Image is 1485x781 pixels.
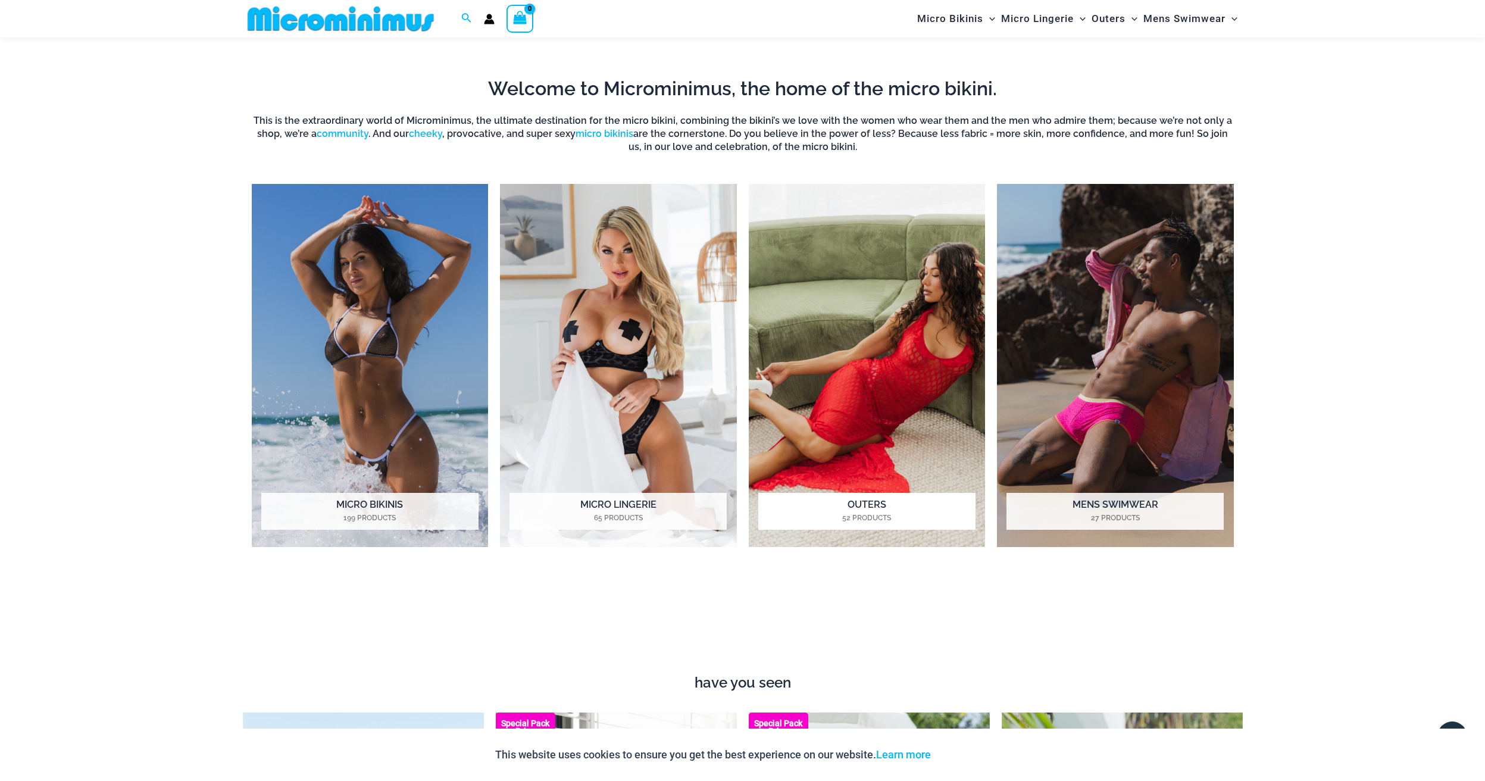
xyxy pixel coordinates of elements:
span: Menu Toggle [983,4,995,34]
h2: Micro Bikinis [261,493,479,530]
span: Menu Toggle [1225,4,1237,34]
a: community [317,128,368,139]
span: Menu Toggle [1074,4,1086,34]
b: Special Pack Price [496,720,555,735]
h2: Welcome to Microminimus, the home of the micro bikini. [252,76,1234,101]
img: Micro Lingerie [500,184,737,548]
h2: Outers [758,493,976,530]
span: Menu Toggle [1126,4,1137,34]
p: This website uses cookies to ensure you get the best experience on our website. [495,746,931,764]
a: Micro LingerieMenu ToggleMenu Toggle [998,4,1089,34]
mark: 199 Products [261,513,479,523]
a: Visit product category Outers [749,184,986,548]
iframe: TrustedSite Certified [252,579,1234,668]
a: Visit product category Micro Lingerie [500,184,737,548]
span: Micro Bikinis [917,4,983,34]
a: Visit product category Micro Bikinis [252,184,489,548]
a: Visit product category Mens Swimwear [997,184,1234,548]
a: Learn more [876,748,931,761]
h4: have you seen [243,674,1243,692]
nav: Site Navigation [912,2,1243,36]
mark: 52 Products [758,513,976,523]
a: Account icon link [484,14,495,24]
img: Micro Bikinis [252,184,489,548]
span: Mens Swimwear [1143,4,1225,34]
span: Outers [1092,4,1126,34]
a: cheeky [409,128,442,139]
a: OutersMenu ToggleMenu Toggle [1089,4,1140,34]
a: Micro BikinisMenu ToggleMenu Toggle [914,4,998,34]
img: MM SHOP LOGO FLAT [243,5,439,32]
span: Micro Lingerie [1001,4,1074,34]
b: Special Pack Price [749,720,808,735]
a: Mens SwimwearMenu ToggleMenu Toggle [1140,4,1240,34]
h2: Micro Lingerie [509,493,727,530]
img: Outers [749,184,986,548]
h2: Mens Swimwear [1006,493,1224,530]
button: Accept [940,741,990,769]
mark: 27 Products [1006,513,1224,523]
a: micro bikinis [576,128,633,139]
h6: This is the extraordinary world of Microminimus, the ultimate destination for the micro bikini, c... [252,114,1234,154]
a: View Shopping Cart, empty [507,5,534,32]
img: Mens Swimwear [997,184,1234,548]
mark: 65 Products [509,513,727,523]
a: Search icon link [461,11,472,26]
